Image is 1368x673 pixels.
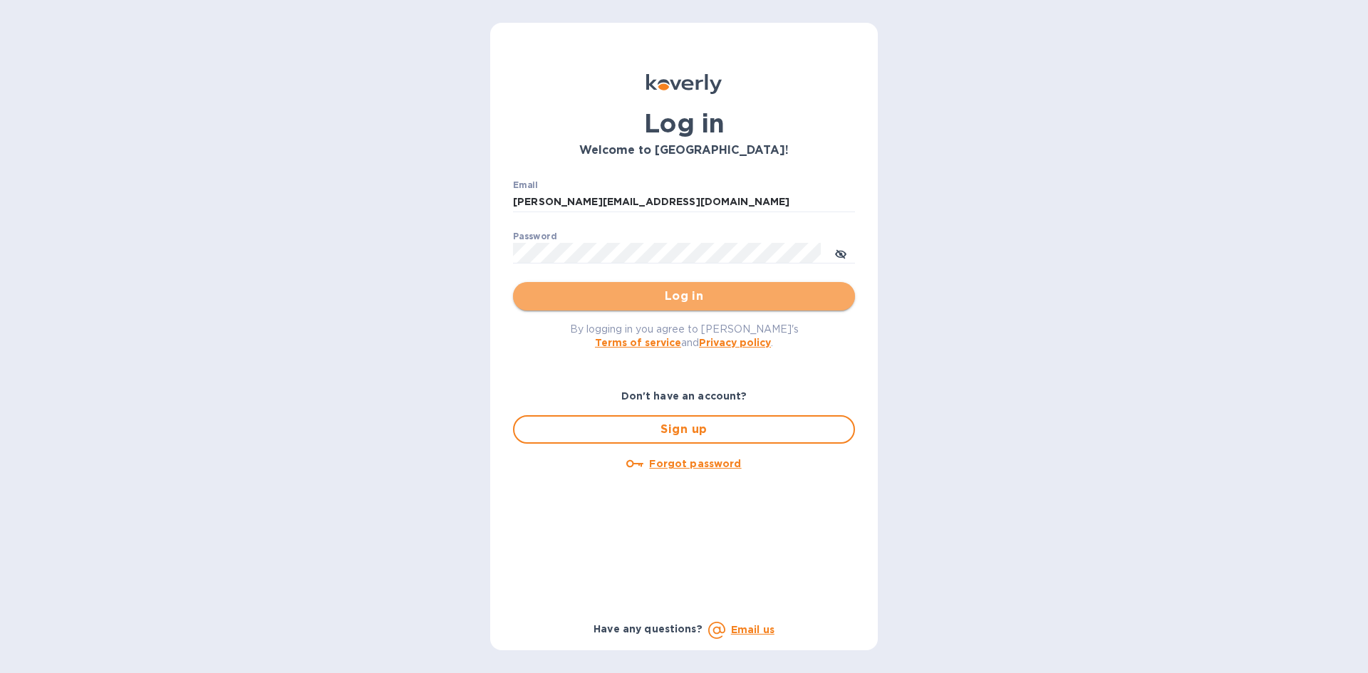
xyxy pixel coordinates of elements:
[513,108,855,138] h1: Log in
[513,144,855,157] h3: Welcome to [GEOGRAPHIC_DATA]!
[570,323,799,348] span: By logging in you agree to [PERSON_NAME]'s and .
[524,288,844,305] span: Log in
[513,181,538,189] label: Email
[699,337,771,348] a: Privacy policy
[594,623,703,635] b: Have any questions?
[731,624,774,635] a: Email us
[595,337,681,348] a: Terms of service
[513,415,855,444] button: Sign up
[513,282,855,311] button: Log in
[513,192,855,213] input: Enter email address
[513,232,556,241] label: Password
[826,239,855,267] button: toggle password visibility
[649,458,741,469] u: Forgot password
[646,74,722,94] img: Koverly
[526,421,842,438] span: Sign up
[621,390,747,402] b: Don't have an account?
